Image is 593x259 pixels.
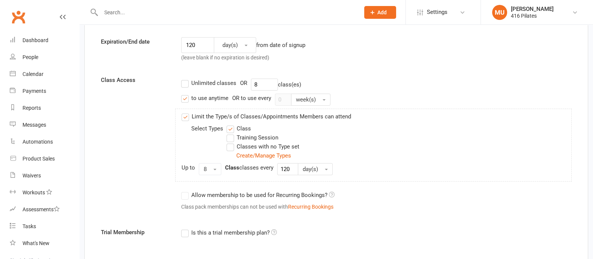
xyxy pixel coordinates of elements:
div: Product Sales [23,156,55,162]
button: week(s) [291,94,330,106]
div: classes every [225,163,273,172]
label: Class Access [95,76,176,85]
button: day(s) [298,163,333,175]
div: Dashboard [23,37,48,43]
label: Expiration/End date [95,37,176,46]
span: (leave blank if no expiration is desired) [181,55,269,61]
button: 8 [199,163,221,175]
label: Limit the Type/s of Classes/Appointments Members can attend [182,112,351,121]
a: Waivers [10,167,79,184]
a: Clubworx [9,8,28,26]
a: Payments [10,83,79,100]
label: Classes with no Type set [227,142,299,151]
div: Workouts [23,189,45,195]
input: Search... [99,7,354,18]
a: Workouts [10,184,79,201]
div: Select Types [191,124,236,133]
div: from date of signup [256,41,305,50]
label: Trial Membership [95,228,176,237]
a: Dashboard [10,32,79,49]
a: Tasks [10,218,79,235]
label: Training Session [227,133,278,142]
div: MU [492,5,507,20]
button: day(s) [214,37,256,53]
span: day(s) [303,166,318,173]
div: Payments [23,88,46,94]
span: 8 [204,166,207,173]
a: Assessments [10,201,79,218]
a: Product Sales [10,150,79,167]
div: Calendar [23,71,44,77]
label: Class [227,124,251,133]
a: Calendar [10,66,79,83]
div: Tasks [23,223,36,229]
span: week(s) [296,96,316,103]
div: Reports [23,105,41,111]
div: Up to [182,163,195,172]
span: day(s) [222,42,238,48]
a: Create/Manage Types [236,152,291,159]
div: Messages [23,122,46,128]
div: Automations [23,139,53,145]
div: Unlimited classes [191,79,236,86]
div: class(es) [251,79,301,91]
div: [PERSON_NAME] [511,6,554,12]
span: Add [377,9,387,15]
div: People [23,54,38,60]
strong: Class [225,164,239,171]
label: Allow membership to be used for Recurring Bookings? [181,191,335,200]
div: to use anytime [191,94,228,101]
div: Class pack memberships can not be used with [181,203,572,211]
a: What's New [10,235,79,252]
a: Reports [10,100,79,117]
div: 416 Pilates [511,12,554,19]
button: Add [364,6,396,19]
div: OR [240,79,247,88]
a: Automations [10,133,79,150]
div: Assessments [23,206,60,212]
div: OR to use every [232,94,271,103]
a: Messages [10,117,79,133]
div: What's New [23,240,50,246]
label: Is this a trial membership plan? [181,228,277,237]
a: People [10,49,79,66]
div: Waivers [23,173,41,179]
span: Settings [427,4,447,21]
button: Recurring Bookings [288,203,333,211]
